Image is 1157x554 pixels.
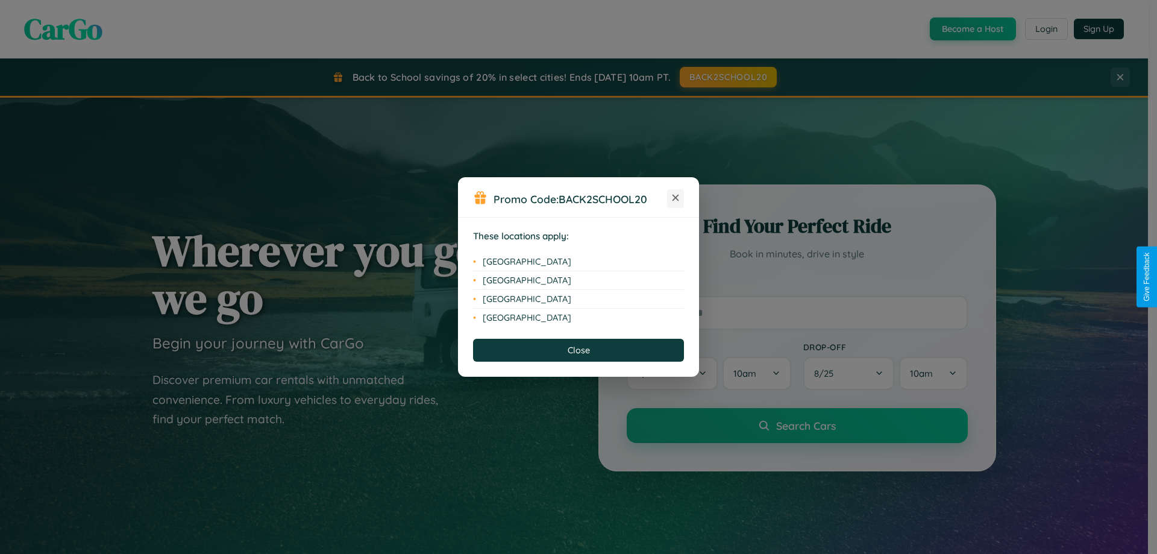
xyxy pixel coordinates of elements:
strong: These locations apply: [473,230,569,242]
b: BACK2SCHOOL20 [559,192,647,206]
li: [GEOGRAPHIC_DATA] [473,290,684,309]
li: [GEOGRAPHIC_DATA] [473,271,684,290]
button: Close [473,339,684,362]
div: Give Feedback [1143,253,1151,301]
h3: Promo Code: [494,192,667,206]
li: [GEOGRAPHIC_DATA] [473,309,684,327]
li: [GEOGRAPHIC_DATA] [473,253,684,271]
